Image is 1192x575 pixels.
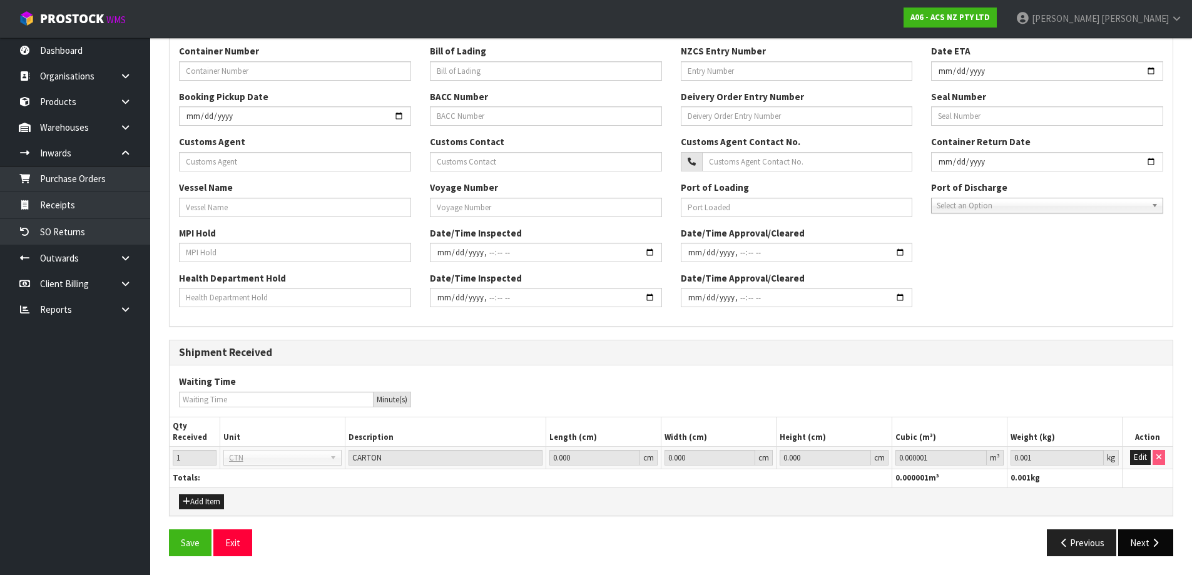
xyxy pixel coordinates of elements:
th: Cubic (m³) [892,417,1007,447]
input: Date/Time Inspected [430,243,662,262]
label: Seal Number [931,90,986,103]
th: m³ [892,469,1007,487]
input: Container Return Date [931,152,1163,171]
label: Port of Loading [681,181,749,194]
label: MPI Hold [179,226,216,240]
img: cube-alt.png [19,11,34,26]
input: Date/Time Inspected [430,288,662,307]
div: cm [755,450,773,466]
input: Weight [1011,450,1104,466]
input: Entry Number [681,61,913,81]
span: 0.000001 [895,472,929,483]
th: Height (cm) [777,417,892,447]
label: Waiting Time [179,375,236,388]
h3: Shipment Received [179,347,1163,359]
div: Minute(s) [374,392,411,407]
input: Date/Time Inspected [681,288,913,307]
div: kg [1104,450,1119,466]
input: Qty Received [173,450,216,466]
input: Width [665,450,755,466]
div: cm [871,450,889,466]
th: Qty Received [170,417,220,447]
input: BACC Number [430,106,662,126]
input: Date/Time Inspected [681,243,913,262]
th: Unit [220,417,345,447]
input: Cubic [895,450,987,466]
input: Height [780,450,870,466]
span: 0.001 [1011,472,1031,483]
input: Customs Agent Contact No. [702,152,913,171]
label: Port of Discharge [931,181,1007,194]
input: Container Number [179,61,411,81]
label: Container Return Date [931,135,1031,148]
th: Width (cm) [661,417,776,447]
button: Edit [1130,450,1151,465]
th: Description [345,417,546,447]
label: Customs Agent [179,135,245,148]
th: kg [1007,469,1122,487]
label: Date/Time Approval/Cleared [681,226,805,240]
button: Next [1118,529,1173,556]
input: Vessel Name [179,198,411,217]
button: Add Item [179,494,224,509]
th: Weight (kg) [1007,417,1122,447]
th: Length (cm) [546,417,661,447]
small: WMS [106,14,126,26]
span: Select an Option [937,198,1146,213]
label: Date/Time Approval/Cleared [681,272,805,285]
span: ProStock [40,11,104,27]
input: Port Loaded [681,198,913,217]
a: A06 - ACS NZ PTY LTD [904,8,997,28]
label: Date ETA [931,44,970,58]
input: Health Department Hold [179,288,411,307]
span: [PERSON_NAME] [1032,13,1099,24]
label: Container Number [179,44,259,58]
label: Customs Contact [430,135,504,148]
label: Date/Time Inspected [430,272,522,285]
span: [PERSON_NAME] [1101,13,1169,24]
label: Customs Agent Contact No. [681,135,800,148]
input: Deivery Order Entry Number [681,106,913,126]
label: NZCS Entry Number [681,44,766,58]
input: Bill of Lading [430,61,662,81]
label: Date/Time Inspected [430,226,522,240]
button: Exit [213,529,252,556]
input: Cont. Bookin Date [179,106,411,126]
label: BACC Number [430,90,488,103]
th: Totals: [170,469,892,487]
th: Action [1123,417,1173,447]
input: MPI Hold [179,243,411,262]
button: Save [169,529,211,556]
button: Previous [1047,529,1117,556]
label: Vessel Name [179,181,233,194]
span: CTN [229,450,325,466]
label: Voyage Number [430,181,498,194]
input: Waiting Time [179,392,374,407]
label: Bill of Lading [430,44,486,58]
div: cm [640,450,658,466]
label: Deivery Order Entry Number [681,90,804,103]
input: Customs Agent [179,152,411,171]
div: m³ [987,450,1004,466]
input: Description [349,450,543,466]
input: Customs Contact [430,152,662,171]
input: Seal Number [931,106,1163,126]
input: Length [549,450,640,466]
label: Booking Pickup Date [179,90,268,103]
input: Voyage Number [430,198,662,217]
strong: A06 - ACS NZ PTY LTD [910,12,990,23]
label: Health Department Hold [179,272,286,285]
